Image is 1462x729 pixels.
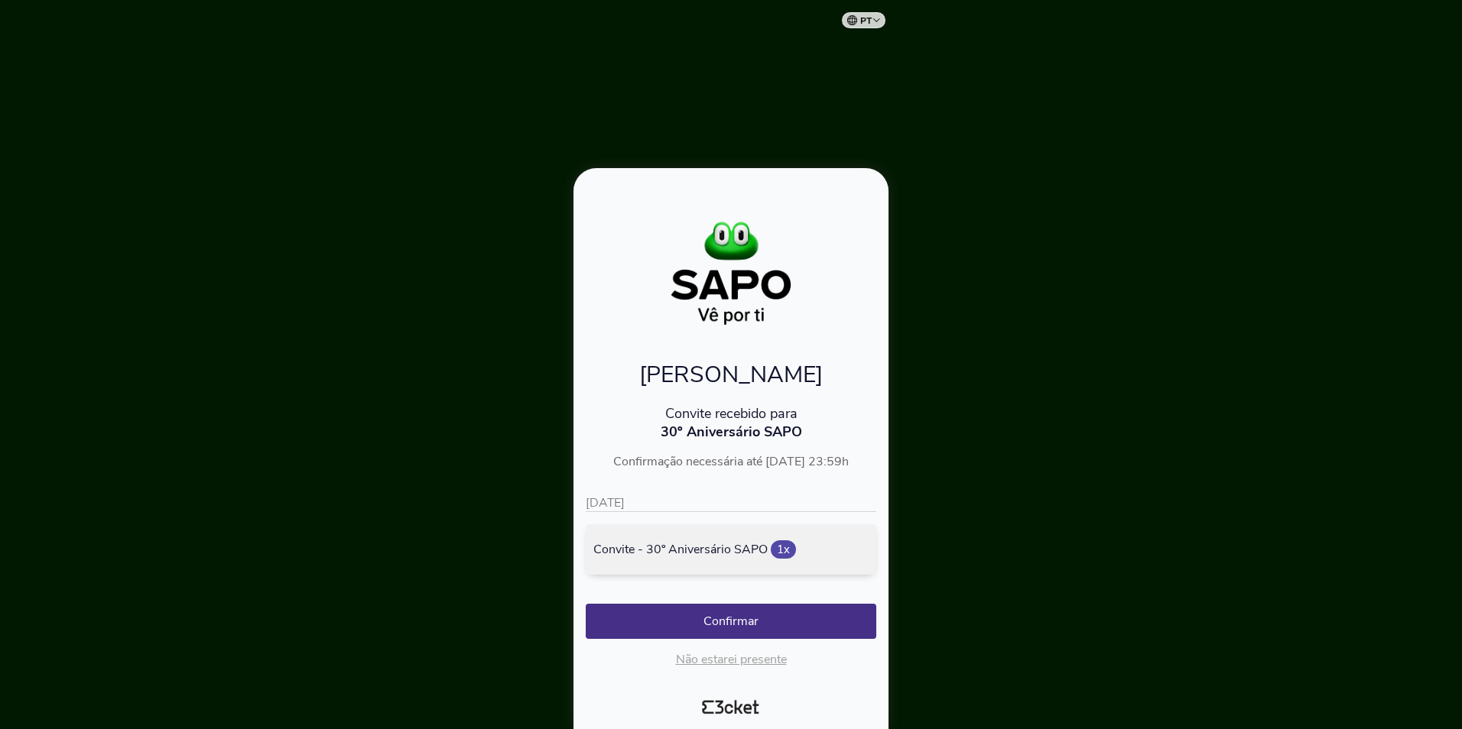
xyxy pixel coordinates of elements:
img: ba2d631dddca4bf4a7f17f952167b283.webp [629,215,833,330]
p: [PERSON_NAME] [586,359,876,390]
p: Não estarei presente [586,651,876,668]
p: 30º Aniversário SAPO [586,423,876,441]
span: 1x [771,540,796,559]
p: [DATE] [586,494,876,512]
span: Confirmação necessária até [DATE] 23:59h [613,453,849,470]
button: Confirmar [586,604,876,639]
p: Convite recebido para [586,404,876,423]
span: Convite - 30º Aniversário SAPO [593,541,768,558]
